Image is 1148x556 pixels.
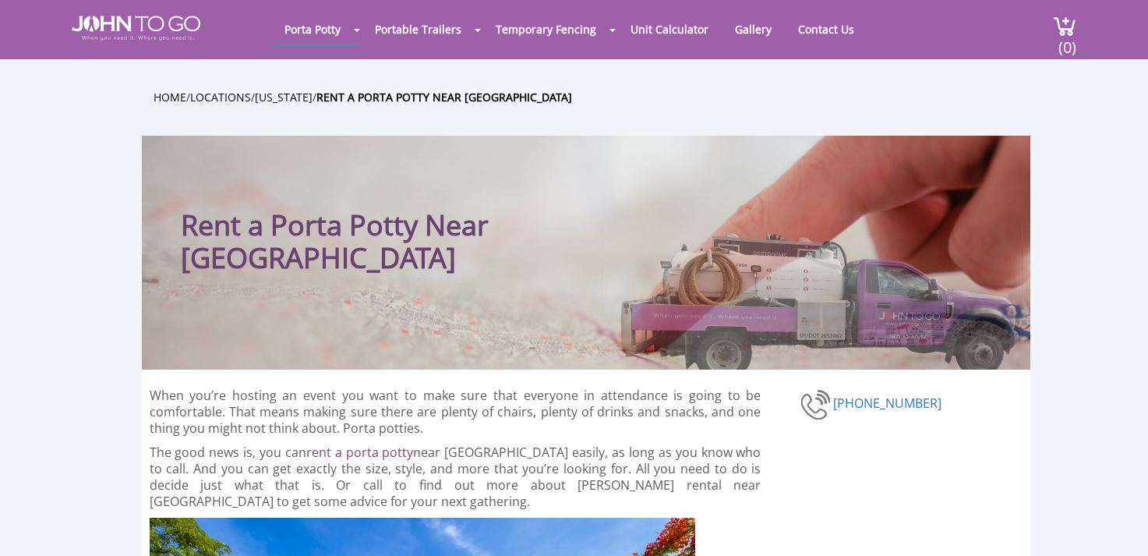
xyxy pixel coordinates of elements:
[1053,16,1076,37] img: cart a
[833,394,941,411] a: [PHONE_NUMBER]
[154,90,186,104] a: Home
[723,14,783,44] a: Gallery
[181,167,684,274] h1: Rent a Porta Potty Near [GEOGRAPHIC_DATA]
[154,88,1042,106] ul: / / /
[190,90,251,104] a: Locations
[316,90,572,104] a: Rent a Porta Potty Near [GEOGRAPHIC_DATA]
[786,14,866,44] a: Contact Us
[619,14,720,44] a: Unit Calculator
[1058,24,1076,58] span: (0)
[150,388,761,437] p: When you’re hosting an event you want to make sure that everyone in attendance is going to be com...
[1086,494,1148,556] button: Live Chat
[602,225,1023,370] img: Truck
[273,14,352,44] a: Porta Potty
[72,16,200,41] img: JOHN to go
[306,444,414,461] a: rent a porta potty
[255,90,313,104] a: [US_STATE]
[150,444,761,510] p: The good news is, you can near [GEOGRAPHIC_DATA] easily, as long as you know who to call. And you...
[800,388,833,422] img: phone-number
[484,14,608,44] a: Temporary Fencing
[363,14,473,44] a: Portable Trailers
